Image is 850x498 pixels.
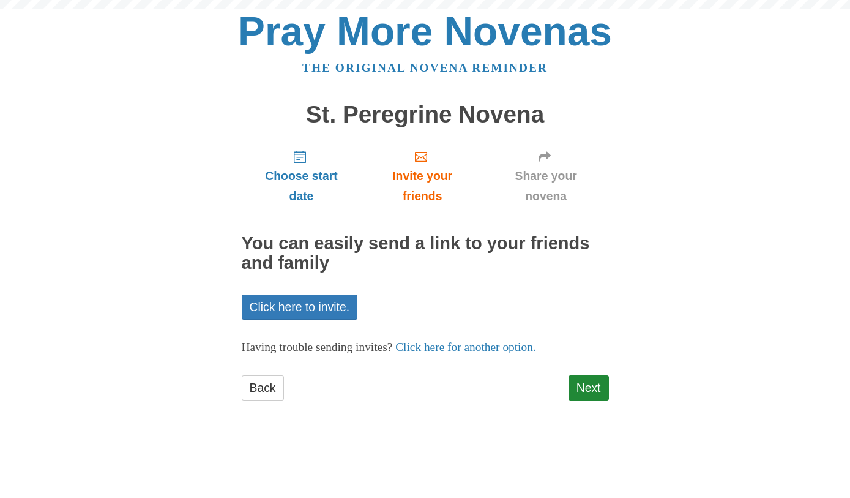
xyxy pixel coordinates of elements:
[496,166,597,206] span: Share your novena
[569,375,609,401] a: Next
[361,140,483,213] a: Invite your friends
[242,102,609,128] h1: St. Peregrine Novena
[254,166,349,206] span: Choose start date
[242,375,284,401] a: Back
[242,341,393,353] span: Having trouble sending invites?
[242,234,609,273] h2: You can easily send a link to your friends and family
[395,341,536,353] a: Click here for another option.
[242,140,362,213] a: Choose start date
[242,295,358,320] a: Click here to invite.
[238,9,612,54] a: Pray More Novenas
[302,61,548,74] a: The original novena reminder
[373,166,471,206] span: Invite your friends
[483,140,609,213] a: Share your novena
